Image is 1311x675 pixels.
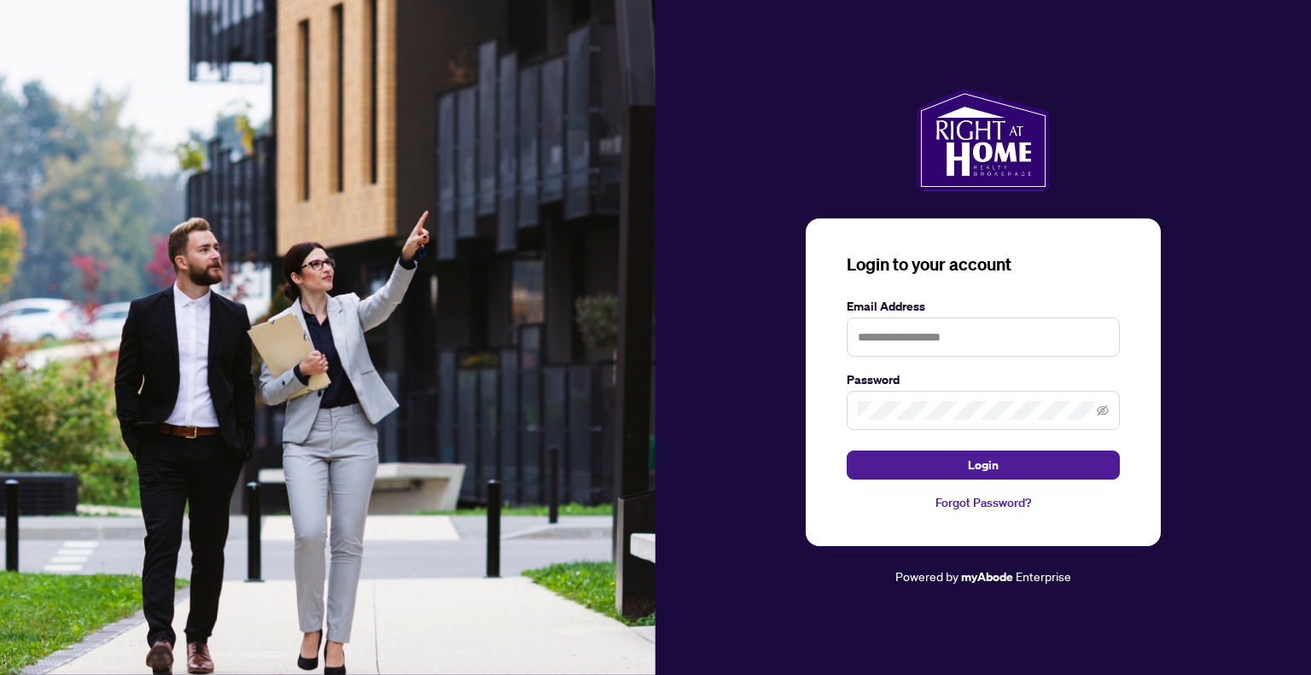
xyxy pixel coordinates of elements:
[1097,404,1109,416] span: eye-invisible
[968,451,999,479] span: Login
[847,297,1120,316] label: Email Address
[961,567,1013,586] a: myAbode
[1016,568,1071,584] span: Enterprise
[847,253,1120,276] h3: Login to your account
[847,493,1120,512] a: Forgot Password?
[847,451,1120,480] button: Login
[895,568,958,584] span: Powered by
[847,370,1120,389] label: Password
[917,89,1049,191] img: ma-logo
